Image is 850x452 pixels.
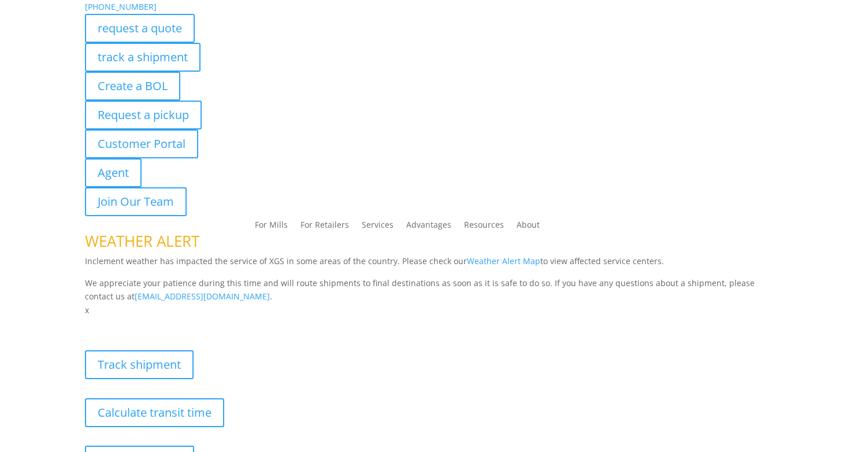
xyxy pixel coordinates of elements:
a: Agent [85,158,142,187]
a: Request a pickup [85,101,202,129]
a: Weather Alert Map [467,255,540,266]
a: Track shipment [85,350,194,379]
b: Visibility, transparency, and control for your entire supply chain. [85,319,343,330]
a: Resources [464,221,504,234]
a: Services [362,221,394,234]
p: Inclement weather has impacted the service of XGS in some areas of the country. Please check our ... [85,254,765,276]
p: We appreciate your patience during this time and will route shipments to final destinations as so... [85,276,765,304]
a: [EMAIL_ADDRESS][DOMAIN_NAME] [135,291,270,302]
span: WEATHER ALERT [85,231,199,251]
a: Calculate transit time [85,398,224,427]
a: About [517,221,540,234]
a: For Mills [255,221,288,234]
a: Join Our Team [85,187,187,216]
a: For Retailers [300,221,349,234]
a: request a quote [85,14,195,43]
a: Advantages [406,221,451,234]
a: Create a BOL [85,72,180,101]
a: Customer Portal [85,129,198,158]
a: track a shipment [85,43,201,72]
p: x [85,303,765,317]
a: [PHONE_NUMBER] [85,1,157,12]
